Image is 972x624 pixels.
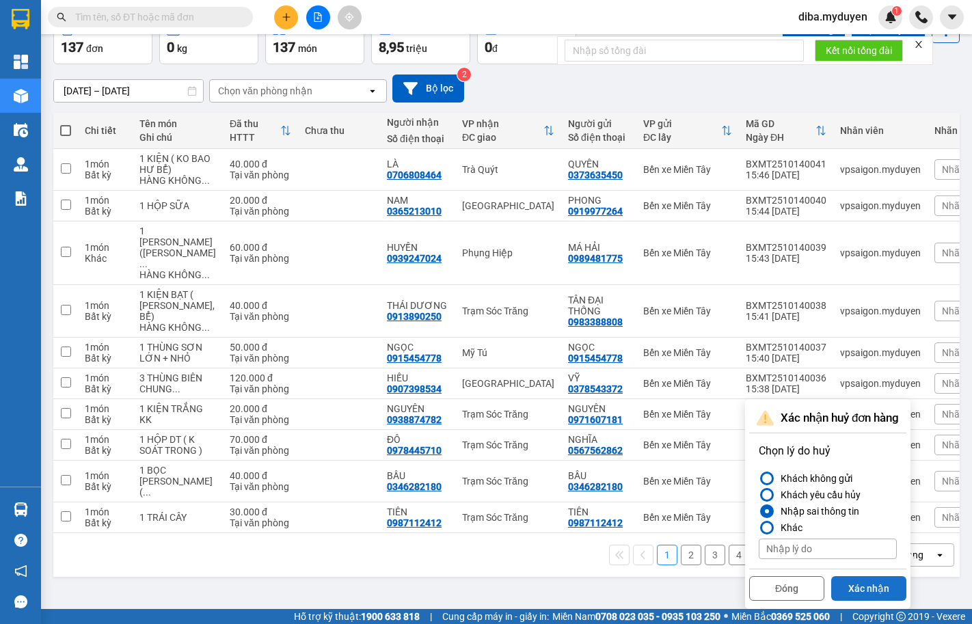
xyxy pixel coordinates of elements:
th: Toggle SortBy [636,113,739,149]
div: 15:44 [DATE] [746,206,826,217]
button: Khối lượng0kg [159,15,258,64]
button: caret-down [940,5,964,29]
p: Chọn lý do huỷ [759,443,897,459]
span: search [57,12,66,22]
div: Tại văn phòng [230,206,291,217]
span: Nhãn [942,247,965,258]
input: Select a date range. [54,80,203,102]
button: Đơn hàng137đơn [53,15,152,64]
div: Bến xe Miền Tây [643,200,732,211]
div: VỸ [568,372,630,383]
div: ĐÔ [387,434,448,445]
span: Nhãn [942,306,965,316]
span: Nhãn [942,409,965,420]
div: HTTT [230,132,280,143]
div: Bến xe Miền Tây [643,347,732,358]
div: 1 món [85,342,126,353]
div: 20.000 đ [230,195,291,206]
div: 60.000 đ [230,242,291,253]
div: 50.000 đ [230,342,291,353]
img: logo-vxr [12,9,29,29]
span: triệu [406,43,427,54]
span: message [14,595,27,608]
div: 0989481775 [568,253,623,264]
div: 1 TRÁI CÂY [139,512,216,523]
div: [GEOGRAPHIC_DATA] [462,200,554,211]
div: vpsaigon.myduyen [840,164,921,175]
div: 15:46 [DATE] [746,169,826,180]
div: Tại văn phòng [230,169,291,180]
span: 137 [61,39,83,55]
div: vpsaigon.myduyen [840,247,921,258]
div: Bất kỳ [85,383,126,394]
span: ⚪️ [724,614,728,619]
span: aim [345,12,354,22]
button: file-add [306,5,330,29]
span: ... [202,269,210,280]
span: | [430,609,432,624]
div: Phụng Hiệp [462,247,554,258]
div: HÀNG KHÔNG KIỂM [139,175,216,186]
div: Xác nhận huỷ đơn hàng [749,403,906,433]
div: 1 món [85,506,126,517]
div: BẦU [387,470,448,481]
div: 1 BỌC DÁN CHUNG ( K SOÁT ) [139,465,216,498]
span: Nhãn [942,439,965,450]
button: plus [274,5,298,29]
div: vpsaigon.myduyen [840,347,921,358]
div: Chi tiết [85,125,126,136]
div: TIÊN [387,506,448,517]
span: Nhãn [942,512,965,523]
div: Bất kỳ [85,517,126,528]
img: dashboard-icon [14,55,28,69]
img: solution-icon [14,191,28,206]
div: Chưa thu [305,125,373,136]
div: 3 THÙNG BIÊN CHUNG TRÊN MỔI THÙNG CÓ THÔNG TIN ( K BAO HƯ BỂ ) [139,372,216,394]
img: warehouse-icon [14,123,28,137]
span: ... [202,322,210,333]
div: Số điện thoại [568,132,630,143]
button: Đóng [749,576,824,601]
div: Bến xe Miền Tây [643,306,732,316]
button: Đã thu8,95 triệu [371,15,470,64]
span: file-add [313,12,323,22]
div: Người nhận [387,117,448,128]
div: Trạm Sóc Trăng [462,409,554,420]
div: Đã thu [230,118,280,129]
button: 1 [657,545,677,565]
strong: 0708 023 035 - 0935 103 250 [595,611,720,622]
div: 1 món [85,434,126,445]
div: Tại văn phòng [230,253,291,264]
span: Nhãn [942,476,965,487]
div: THÁI DƯƠNG [387,300,448,311]
img: icon-new-feature [885,11,897,23]
div: 0567562862 [568,445,623,456]
span: 0 [167,39,174,55]
span: kg [177,43,187,54]
span: ... [202,175,210,186]
div: [GEOGRAPHIC_DATA] [462,378,554,389]
div: Bất kỳ [85,311,126,322]
div: 0913890250 [387,311,442,322]
div: BXMT2510140037 [746,342,826,353]
div: 1 HỘP DT ( K SOÁT TRONG ) [139,434,216,456]
div: 1 THÙNG MUS(KO BAO HƯ BỂ) [139,226,216,269]
div: VP gửi [643,118,721,129]
div: 0938874782 [387,414,442,425]
span: diba.myduyen [787,8,878,25]
div: 0939247024 [387,253,442,264]
div: 0919977264 [568,206,623,217]
div: 1 KIỆN ( KO BAO HƯ BỂ) [139,153,216,175]
button: Chưa thu0đ [477,15,576,64]
div: BXMT2510140036 [746,372,826,383]
div: HÀNG KHÔNG KIỂM [139,322,216,333]
div: 15:41 [DATE] [746,311,826,322]
img: warehouse-icon [14,89,28,103]
div: 40.000 đ [230,470,291,481]
svg: open [934,550,945,560]
input: Nhập số tổng đài [565,40,804,62]
span: 8,95 [379,39,404,55]
div: NGỌC [387,342,448,353]
div: 1 KIỆN TRẮNG [139,403,216,414]
th: Toggle SortBy [739,113,833,149]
